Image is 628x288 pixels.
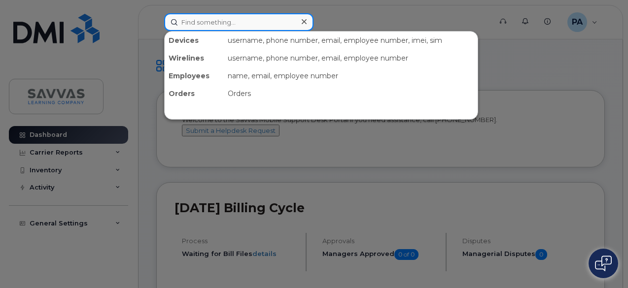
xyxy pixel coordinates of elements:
[165,49,224,67] div: Wirelines
[165,67,224,85] div: Employees
[165,32,224,49] div: Devices
[224,85,478,102] div: Orders
[224,67,478,85] div: name, email, employee number
[224,49,478,67] div: username, phone number, email, employee number
[224,32,478,49] div: username, phone number, email, employee number, imei, sim
[595,256,612,271] img: Open chat
[165,85,224,102] div: Orders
